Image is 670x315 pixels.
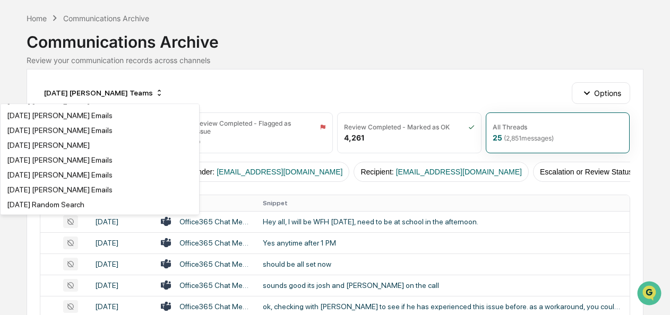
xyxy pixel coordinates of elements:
button: Start new chat [181,84,193,97]
div: [DATE] [95,217,148,226]
div: [DATE] [95,281,148,290]
iframe: Open customer support [636,280,665,309]
div: 🗄️ [77,134,85,143]
span: [EMAIL_ADDRESS][DOMAIN_NAME] [217,168,342,176]
div: 🔎 [11,154,19,163]
p: How can we help? [11,22,193,39]
span: Preclearance [21,133,68,144]
img: icon [320,124,326,130]
div: should be all set now [263,260,623,268]
div: We're available if you need us! [36,91,134,100]
div: [DATE] [PERSON_NAME] Emails [7,186,113,194]
div: [DATE] [95,260,148,268]
div: Office365 Chat Messages with [PERSON_NAME], [PERSON_NAME], [PERSON_NAME], [PERSON_NAME], [PERSON_... [179,239,250,247]
a: Powered byPylon [75,179,128,187]
a: 🖐️Preclearance [6,129,73,148]
span: Data Lookup [21,153,67,164]
div: [DATE] [PERSON_NAME] Emails [7,156,113,164]
div: Office365 Chat Messages with [PERSON_NAME], [PERSON_NAME], [PERSON_NAME], [PERSON_NAME], [PERSON_... [179,217,250,226]
div: Hey all, I will be WFH [DATE], need to be at school in the afternoon. [263,217,623,226]
span: ( 2,851 messages) [504,134,554,142]
div: 25 [493,133,554,142]
div: [DATE] [PERSON_NAME] Teams [40,84,168,101]
button: Recipient:[EMAIL_ADDRESS][DOMAIN_NAME] [354,162,529,182]
th: Topic [154,195,256,211]
a: 🗄️Attestations [73,129,136,148]
div: sounds good its josh and [PERSON_NAME] on the call [263,281,623,290]
a: 🔎Data Lookup [6,149,71,168]
div: Home [27,14,47,23]
div: [DATE] [PERSON_NAME] Emails [7,97,113,105]
div: Office365 Chat Messages with [PERSON_NAME], [PERSON_NAME] on [DATE] [179,302,250,311]
div: ok, checking with [PERSON_NAME] to see if he has experienced this issue before. as a workaround, ... [263,302,623,311]
span: Pylon [106,179,128,187]
div: [DATE] Random Search [7,200,84,209]
div: Office365 Chat Messages with [PERSON_NAME], [PERSON_NAME] on [DATE] [179,260,250,268]
div: [DATE] [95,302,148,311]
div: Communications Archive [27,24,643,51]
div: [DATE] [95,239,148,247]
div: Communications Archive [63,14,149,23]
button: Escalation or Review Status:All [533,162,652,182]
div: [DATE] [PERSON_NAME] Emails [7,171,113,179]
img: icon [468,124,475,130]
div: [DATE] [PERSON_NAME] Emails [7,126,113,135]
div: Review Completed - Marked as OK [344,123,450,131]
div: 🖐️ [11,134,19,143]
div: 4,261 [344,133,364,142]
div: [DATE] [PERSON_NAME] Emails [7,111,113,120]
div: Review Completed - Flagged as Issue [195,119,306,135]
div: Office365 Chat Messages with [PERSON_NAME], [PERSON_NAME] on [DATE] [179,281,250,290]
button: Sender:[EMAIL_ADDRESS][DOMAIN_NAME] [182,162,349,182]
div: Review your communication records across channels [27,56,643,65]
img: 1746055101610-c473b297-6a78-478c-a979-82029cc54cd1 [11,81,30,100]
button: Options [572,82,630,103]
span: [EMAIL_ADDRESS][DOMAIN_NAME] [396,168,522,176]
th: Snippet [256,195,630,211]
div: Yes anytime after 1 PM [263,239,623,247]
div: [DATE] [PERSON_NAME] [7,141,90,150]
div: Start new chat [36,81,174,91]
span: Attestations [88,133,132,144]
div: All Threads [493,123,527,131]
